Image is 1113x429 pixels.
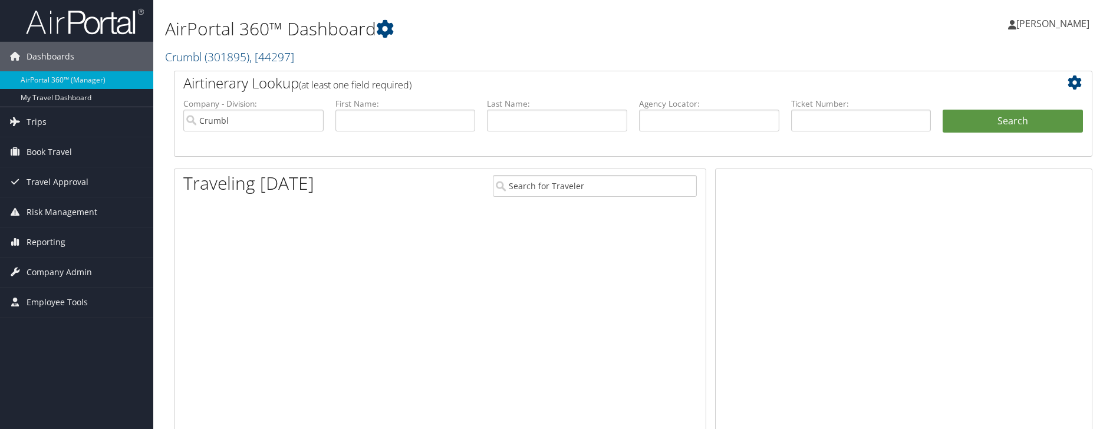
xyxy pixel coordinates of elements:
h1: AirPortal 360™ Dashboard [165,16,789,41]
span: Risk Management [27,197,97,227]
a: Crumbl [165,49,294,65]
span: (at least one field required) [299,78,411,91]
span: Reporting [27,227,65,257]
a: [PERSON_NAME] [1008,6,1101,41]
label: Company - Division: [183,98,324,110]
img: airportal-logo.png [26,8,144,35]
span: ( 301895 ) [205,49,249,65]
span: [PERSON_NAME] [1016,17,1089,30]
span: Travel Approval [27,167,88,197]
label: Last Name: [487,98,627,110]
input: Search for Traveler [493,175,696,197]
span: Company Admin [27,258,92,287]
span: Book Travel [27,137,72,167]
h1: Traveling [DATE] [183,171,314,196]
span: Trips [27,107,47,137]
span: , [ 44297 ] [249,49,294,65]
button: Search [943,110,1083,133]
label: Ticket Number: [791,98,931,110]
span: Employee Tools [27,288,88,317]
h2: Airtinerary Lookup [183,73,1006,93]
label: Agency Locator: [639,98,779,110]
span: Dashboards [27,42,74,71]
label: First Name: [335,98,476,110]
